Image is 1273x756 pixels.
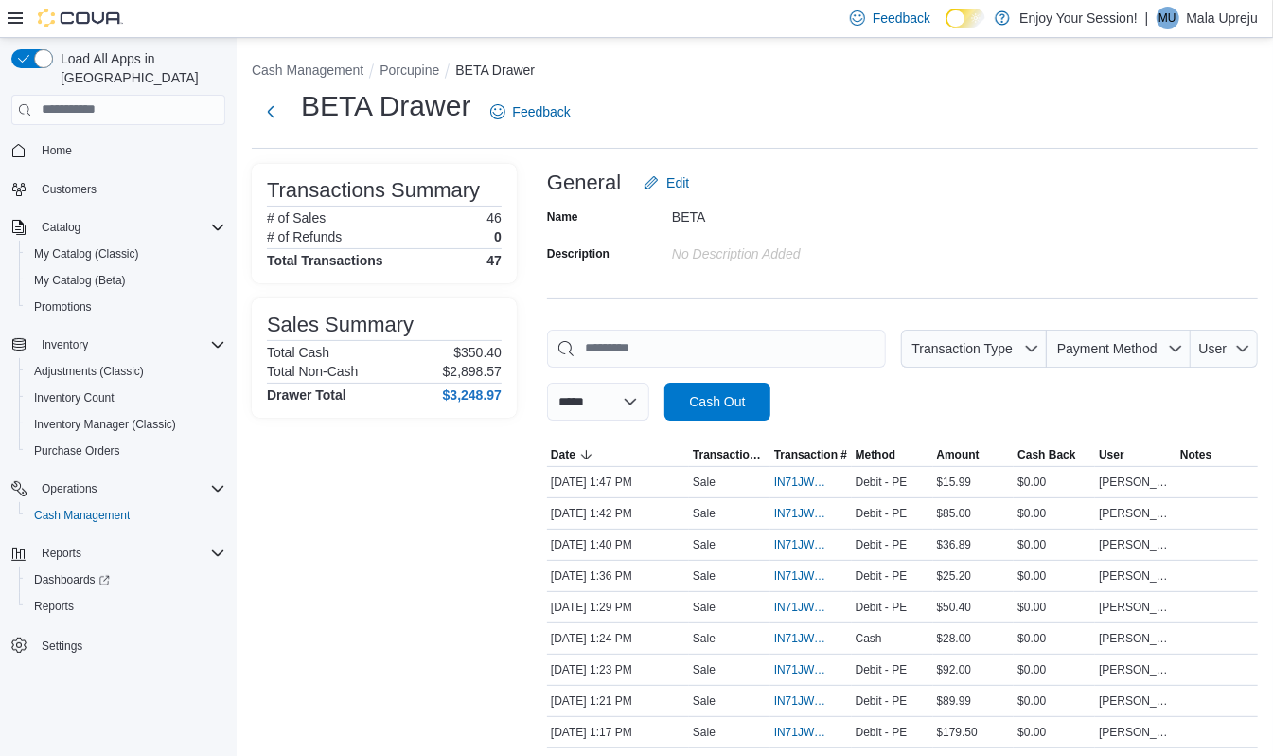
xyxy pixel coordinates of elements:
[267,387,346,403] h4: Drawer Total
[946,28,946,29] span: Dark Mode
[856,662,908,677] span: Debit - PE
[1099,631,1173,646] span: [PERSON_NAME]
[937,447,980,462] span: Amount
[856,725,908,740] span: Debit - PE
[27,440,128,462] a: Purchase Orders
[42,220,80,235] span: Catalog
[693,662,716,677] p: Sale
[1014,471,1095,494] div: $0.00
[774,596,848,619] button: IN71JW-7657054
[1099,568,1173,584] span: [PERSON_NAME]
[34,138,225,162] span: Home
[547,171,621,194] h3: General
[42,546,81,561] span: Reports
[443,364,502,379] p: $2,898.57
[42,337,88,352] span: Inventory
[513,102,571,121] span: Feedback
[856,506,908,521] span: Debit - PE
[53,49,225,87] span: Load All Apps in [GEOGRAPHIC_DATA]
[34,216,88,239] button: Catalog
[774,565,848,587] button: IN71JW-7657099
[774,533,848,556] button: IN71JW-7657123
[693,725,716,740] p: Sale
[27,269,225,292] span: My Catalog (Beta)
[693,475,716,490] p: Sale
[946,9,985,28] input: Dark Mode
[693,506,716,521] p: Sale
[547,565,689,587] div: [DATE] 1:36 PM
[19,502,233,529] button: Cash Management
[1095,443,1176,466] button: User
[1014,596,1095,619] div: $0.00
[27,568,225,591] span: Dashboards
[774,568,829,584] span: IN71JW-7657099
[483,93,578,131] a: Feedback
[901,330,1047,368] button: Transaction Type
[19,411,233,438] button: Inventory Manager (Classic)
[666,173,689,192] span: Edit
[34,417,176,432] span: Inventory Manager (Classic)
[27,504,137,527] a: Cash Management
[4,136,233,164] button: Home
[267,179,480,202] h3: Transactions Summary
[774,506,829,521] span: IN71JW-7657139
[770,443,852,466] button: Transaction #
[856,568,908,584] span: Debit - PE
[547,658,689,681] div: [DATE] 1:23 PM
[856,600,908,615] span: Debit - PE
[42,182,97,197] span: Customers
[1014,658,1095,681] div: $0.00
[937,600,972,615] span: $50.40
[19,385,233,411] button: Inventory Count
[34,364,144,379] span: Adjustments (Classic)
[34,139,80,162] a: Home
[27,504,225,527] span: Cash Management
[11,129,225,709] nav: Complex example
[547,533,689,556] div: [DATE] 1:40 PM
[547,246,610,261] label: Description
[774,471,848,494] button: IN71JW-7657174
[34,599,74,614] span: Reports
[4,214,233,241] button: Catalog
[774,475,829,490] span: IN71JW-7657174
[27,387,122,409] a: Inventory Count
[267,229,342,244] h6: # of Refunds
[34,572,110,587] span: Dashboards
[1014,443,1095,466] button: Cash Back
[34,635,90,657] a: Settings
[34,477,105,500] button: Operations
[856,693,908,709] span: Debit - PE
[34,508,130,523] span: Cash Management
[27,568,117,591] a: Dashboards
[1099,725,1173,740] span: [PERSON_NAME]
[856,537,908,552] span: Debit - PE
[34,390,115,405] span: Inventory Count
[27,595,225,618] span: Reports
[1057,341,1158,356] span: Payment Method
[547,209,578,225] label: Name
[34,633,225,657] span: Settings
[1157,7,1179,29] div: Mala Upreju
[455,63,535,78] button: BETA Drawer
[852,443,933,466] button: Method
[486,253,502,268] h4: 47
[774,447,847,462] span: Transaction #
[267,364,359,379] h6: Total Non-Cash
[27,413,225,436] span: Inventory Manager (Classic)
[380,63,439,78] button: Porcupine
[34,299,92,315] span: Promotions
[1014,565,1095,587] div: $0.00
[937,631,972,646] span: $28.00
[19,567,233,593] a: Dashboards
[1158,7,1176,29] span: MU
[672,239,926,261] div: No Description added
[636,164,697,202] button: Edit
[1047,330,1191,368] button: Payment Method
[774,600,829,615] span: IN71JW-7657054
[19,438,233,464] button: Purchase Orders
[267,253,383,268] h4: Total Transactions
[19,241,233,267] button: My Catalog (Classic)
[34,177,225,201] span: Customers
[693,693,716,709] p: Sale
[34,542,225,565] span: Reports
